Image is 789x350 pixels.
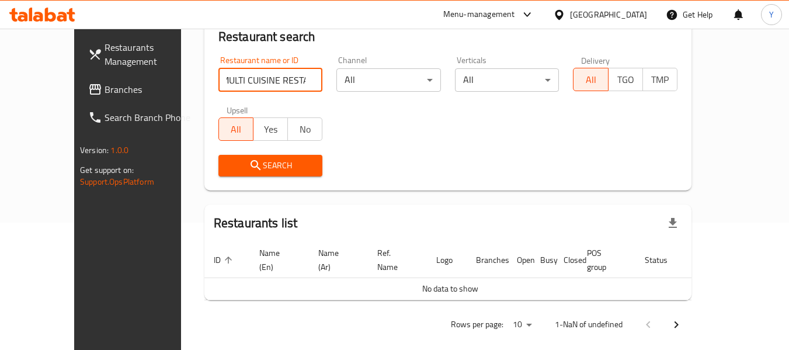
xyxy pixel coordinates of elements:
span: TMP [648,71,673,88]
span: POS group [587,246,621,274]
span: No [293,121,318,138]
span: Restaurants Management [105,40,197,68]
th: Branches [467,242,508,278]
button: All [573,68,608,91]
span: Ref. Name [377,246,413,274]
span: Get support on: [80,162,134,178]
button: TGO [608,68,643,91]
a: Restaurants Management [79,33,206,75]
span: Status [645,253,683,267]
h2: Restaurant search [218,28,677,46]
h2: Restaurants list [214,214,297,232]
p: 1-NaN of undefined [555,317,623,332]
a: Branches [79,75,206,103]
span: TGO [613,71,638,88]
div: Export file [659,209,687,237]
span: Search Branch Phone [105,110,197,124]
button: Next page [662,311,690,339]
th: Closed [554,242,578,278]
label: Upsell [227,106,248,114]
th: Logo [427,242,467,278]
span: Name (Ar) [318,246,354,274]
span: Name (En) [259,246,295,274]
div: Menu-management [443,8,515,22]
span: ID [214,253,236,267]
button: Yes [253,117,288,141]
th: Busy [531,242,554,278]
th: Open [508,242,531,278]
span: Yes [258,121,283,138]
a: Search Branch Phone [79,103,206,131]
div: All [455,68,559,92]
button: All [218,117,253,141]
button: TMP [642,68,677,91]
span: All [224,121,249,138]
span: Search [228,158,314,173]
button: No [287,117,322,141]
span: 1.0.0 [110,143,128,158]
span: No data to show [422,281,478,296]
div: Rows per page: [508,316,536,334]
table: enhanced table [204,242,737,300]
span: All [578,71,603,88]
div: All [336,68,441,92]
label: Delivery [581,56,610,64]
a: Support.OpsPlatform [80,174,154,189]
button: Search [218,155,323,176]
p: Rows per page: [451,317,503,332]
div: [GEOGRAPHIC_DATA] [570,8,647,21]
span: Branches [105,82,197,96]
span: Y [769,8,774,21]
input: Search for restaurant name or ID.. [218,68,323,92]
span: Version: [80,143,109,158]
